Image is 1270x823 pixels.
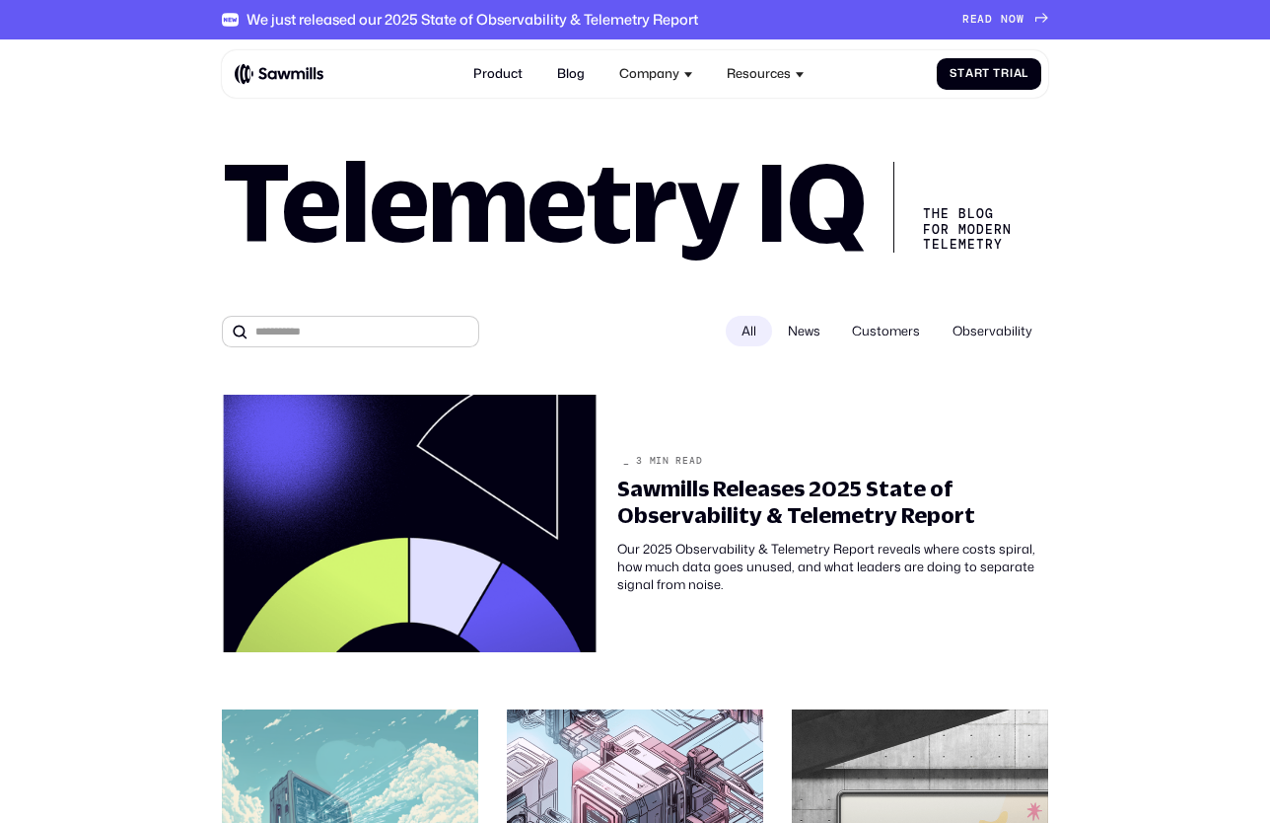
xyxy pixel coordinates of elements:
[893,162,1021,253] div: The Blog for Modern telemetry
[211,384,1059,663] a: _3min readSawmills Releases 2025 State of Observability & Telemetry ReportOur 2025 Observability ...
[1017,13,1024,27] span: W
[1010,67,1014,81] span: i
[463,57,531,92] a: Product
[985,13,993,27] span: D
[1009,13,1017,27] span: O
[1001,67,1010,81] span: r
[726,316,772,347] div: All
[965,67,974,81] span: a
[957,67,965,81] span: t
[977,13,985,27] span: A
[222,151,865,253] h1: Telemetry IQ
[617,476,1048,528] div: Sawmills Releases 2025 State of Observability & Telemetry Report
[718,57,813,92] div: Resources
[623,455,630,467] div: _
[619,66,679,81] div: Company
[617,540,1048,593] div: Our 2025 Observability & Telemetry Report reveals where costs spiral, how much data goes unused, ...
[1001,13,1009,27] span: N
[982,67,990,81] span: t
[1022,67,1028,81] span: l
[962,13,1048,27] a: READNOW
[610,57,702,92] div: Company
[970,13,978,27] span: E
[222,316,1047,347] form: All
[650,455,703,467] div: min read
[727,66,791,81] div: Resources
[247,11,698,28] div: We just released our 2025 State of Observability & Telemetry Report
[772,316,836,347] span: News
[636,455,643,467] div: 3
[950,67,957,81] span: S
[1014,67,1023,81] span: a
[836,316,936,347] span: Customers
[937,58,1041,91] a: StartTrial
[993,67,1001,81] span: T
[962,13,970,27] span: R
[547,57,594,92] a: Blog
[936,316,1047,347] span: Observability
[974,67,983,81] span: r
